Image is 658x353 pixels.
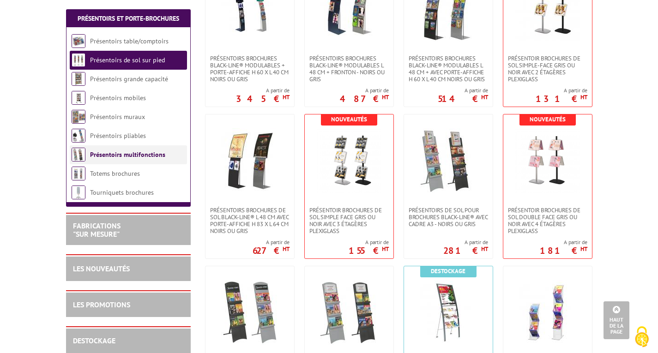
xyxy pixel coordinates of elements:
[604,301,629,339] a: Haut de la page
[349,248,389,253] p: 155 €
[508,207,587,234] span: Présentoir brochures de sol double face GRIS ou NOIR avec 4 étagères PLEXIGLASS
[72,110,85,124] img: Présentoirs muraux
[481,245,488,253] sup: HT
[90,113,145,121] a: Présentoirs muraux
[382,93,389,101] sup: HT
[317,128,381,193] img: Présentoir brochures de sol simple face GRIS ou NOIR avec 3 étagères PLEXIGLASS
[217,280,282,345] img: Présentoirs de sol Black-Line® pour flyers avec pancarte Servez-vous - Noirs ou gris
[309,207,389,234] span: Présentoir brochures de sol simple face GRIS ou NOIR avec 3 étagères PLEXIGLASS
[540,239,587,246] span: A partir de
[340,96,389,102] p: 487 €
[443,248,488,253] p: 281 €
[331,115,367,123] b: Nouveautés
[438,96,488,102] p: 514 €
[515,128,580,193] img: Présentoir brochures de sol double face GRIS ou NOIR avec 4 étagères PLEXIGLASS
[72,91,85,105] img: Présentoirs mobiles
[72,72,85,86] img: Présentoirs grande capacité
[536,87,587,94] span: A partir de
[626,322,658,353] button: Cookies (fenêtre modale)
[90,169,140,178] a: Totems brochures
[217,128,282,193] img: Présentoirs brochures de sol Black-Line® L 48 cm avec porte-affiche H 83 x L 64 cm Noirs ou Gris
[90,188,154,197] a: Tourniquets brochures
[630,325,653,348] img: Cookies (fenêtre modale)
[503,55,592,83] a: Présentoir brochures de sol simple-face GRIS ou Noir avec 2 étagères PLEXIGLASS
[283,93,290,101] sup: HT
[72,53,85,67] img: Présentoirs de sol sur pied
[305,207,393,234] a: Présentoir brochures de sol simple face GRIS ou NOIR avec 3 étagères PLEXIGLASS
[90,56,165,64] a: Présentoirs de sol sur pied
[205,207,294,234] a: Présentoirs brochures de sol Black-Line® L 48 cm avec porte-affiche H 83 x L 64 cm Noirs ou Gris
[236,96,290,102] p: 345 €
[210,207,290,234] span: Présentoirs brochures de sol Black-Line® L 48 cm avec porte-affiche H 83 x L 64 cm Noirs ou Gris
[438,87,488,94] span: A partir de
[90,150,165,159] a: Présentoirs multifonctions
[536,96,587,102] p: 131 €
[540,248,587,253] p: 181 €
[90,37,169,45] a: Présentoirs table/comptoirs
[72,148,85,162] img: Présentoirs multifonctions
[349,239,389,246] span: A partir de
[404,207,493,227] a: Présentoirs de sol pour brochures Black-Line® avec cadre A3 - Noirs ou Gris
[73,264,130,273] a: LES NOUVEAUTÉS
[73,221,121,239] a: FABRICATIONS"Sur Mesure"
[210,55,290,83] span: Présentoirs brochures Black-Line® modulables + porte-affiche H 60 x L 40 cm Noirs ou Gris
[305,55,393,83] a: Présentoirs brochures Black-Line® modulables L 48 cm + fronton - Noirs ou gris
[205,55,294,83] a: Présentoirs brochures Black-Line® modulables + porte-affiche H 60 x L 40 cm Noirs ou Gris
[283,245,290,253] sup: HT
[515,280,580,345] img: Présentoirs pour brochures en forme Zig-Zag Plexiglass
[90,132,146,140] a: Présentoirs pliables
[481,93,488,101] sup: HT
[503,207,592,234] a: Présentoir brochures de sol double face GRIS ou NOIR avec 4 étagères PLEXIGLASS
[90,94,146,102] a: Présentoirs mobiles
[72,167,85,180] img: Totems brochures
[317,280,381,345] img: Présentoirs de sol Black-Line® pour flyers avec cadre A4 - Noirs ou Gris
[78,14,179,23] a: Présentoirs et Porte-brochures
[416,280,481,345] img: Présentoir pour brochures design en forme d'arc avec 3 étagères
[404,55,493,83] a: Présentoirs brochures Black-Line® modulables L 48 cm + avec porte-affiche H 60 x L 40 cm Noirs ou...
[253,239,290,246] span: A partir de
[253,248,290,253] p: 627 €
[309,55,389,83] span: Présentoirs brochures Black-Line® modulables L 48 cm + fronton - Noirs ou gris
[73,336,115,345] a: DESTOCKAGE
[530,115,566,123] b: Nouveautés
[90,75,168,83] a: Présentoirs grande capacité
[431,267,465,275] b: Destockage
[236,87,290,94] span: A partir de
[409,55,488,83] span: Présentoirs brochures Black-Line® modulables L 48 cm + avec porte-affiche H 60 x L 40 cm Noirs ou...
[409,207,488,227] span: Présentoirs de sol pour brochures Black-Line® avec cadre A3 - Noirs ou Gris
[73,300,130,309] a: LES PROMOTIONS
[382,245,389,253] sup: HT
[72,34,85,48] img: Présentoirs table/comptoirs
[580,245,587,253] sup: HT
[443,239,488,246] span: A partir de
[340,87,389,94] span: A partir de
[416,128,481,193] img: Présentoirs de sol pour brochures Black-Line® avec cadre A3 - Noirs ou Gris
[580,93,587,101] sup: HT
[72,129,85,143] img: Présentoirs pliables
[508,55,587,83] span: Présentoir brochures de sol simple-face GRIS ou Noir avec 2 étagères PLEXIGLASS
[72,185,85,199] img: Tourniquets brochures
